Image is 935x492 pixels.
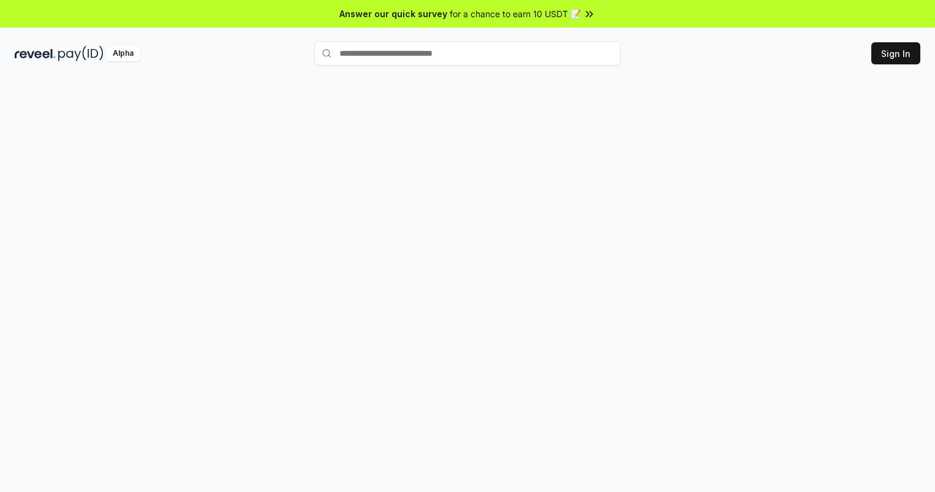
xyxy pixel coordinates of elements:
img: pay_id [58,46,104,61]
span: Answer our quick survey [339,7,447,20]
button: Sign In [871,42,920,64]
img: reveel_dark [15,46,56,61]
span: for a chance to earn 10 USDT 📝 [450,7,581,20]
div: Alpha [106,46,140,61]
